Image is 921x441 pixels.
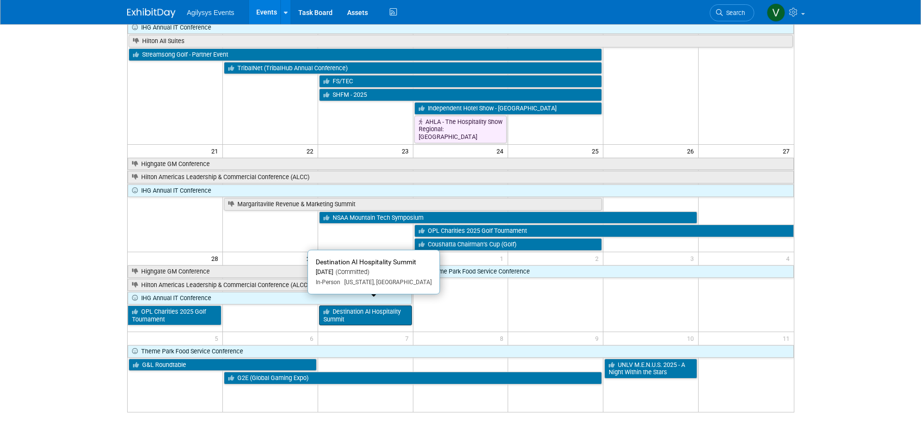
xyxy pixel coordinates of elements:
div: [DATE] [316,268,432,276]
span: 26 [686,145,698,157]
img: ExhibitDay [127,8,175,18]
span: 29 [306,252,318,264]
a: Theme Park Food Service Conference [414,265,794,278]
a: Hilton Americas Leadership & Commercial Conference (ALCC) [128,171,794,183]
span: Agilysys Events [187,9,234,16]
img: Vaitiare Munoz [767,3,785,22]
a: Coushatta Chairman’s Cup (Golf) [414,238,602,251]
span: 27 [782,145,794,157]
a: IHG Annual IT Conference [128,292,412,304]
a: SHFM - 2025 [319,89,602,101]
span: 8 [499,332,508,344]
a: Streamsong Golf - Partner Event [129,48,602,61]
a: TribalNet (TribalHub Annual Conference) [224,62,602,75]
span: 24 [496,145,508,157]
span: 6 [309,332,318,344]
a: Highgate GM Conference [128,265,412,278]
span: 21 [210,145,222,157]
span: 1 [499,252,508,264]
span: 25 [591,145,603,157]
a: G2E (Global Gaming Expo) [224,372,602,384]
span: 5 [214,332,222,344]
a: NSAA Mountain Tech Symposium [319,212,697,224]
span: (Committed) [333,268,369,275]
a: IHG Annual IT Conference [128,184,794,197]
a: FS/TEC [319,75,602,88]
span: 23 [401,145,413,157]
span: 3 [689,252,698,264]
span: 28 [210,252,222,264]
span: 2 [594,252,603,264]
a: Hilton Americas Leadership & Commercial Conference (ALCC) [128,279,412,291]
a: G&L Roundtable [129,359,317,371]
a: Independent Hotel Show - [GEOGRAPHIC_DATA] [414,102,602,115]
span: 9 [594,332,603,344]
a: AHLA - The Hospitality Show Regional: [GEOGRAPHIC_DATA] [414,116,507,143]
a: Destination AI Hospitality Summit [319,305,412,325]
a: Hilton All Suites [129,35,793,47]
span: 4 [785,252,794,264]
a: Theme Park Food Service Conference [128,345,794,358]
a: Search [710,4,754,21]
span: In-Person [316,279,340,286]
span: 11 [782,332,794,344]
span: 22 [306,145,318,157]
span: Destination AI Hospitality Summit [316,258,416,266]
a: IHG Annual IT Conference [128,21,794,34]
a: UNLV M.E.N.U.S. 2025 - A Night Within the Stars [604,359,697,379]
a: Margaritaville Revenue & Marketing Summit [224,198,602,211]
a: OPL Charities 2025 Golf Tournament [414,225,794,237]
span: [US_STATE], [GEOGRAPHIC_DATA] [340,279,432,286]
a: Highgate GM Conference [128,158,794,170]
span: Search [723,9,745,16]
span: 7 [404,332,413,344]
span: 10 [686,332,698,344]
a: OPL Charities 2025 Golf Tournament [128,305,221,325]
